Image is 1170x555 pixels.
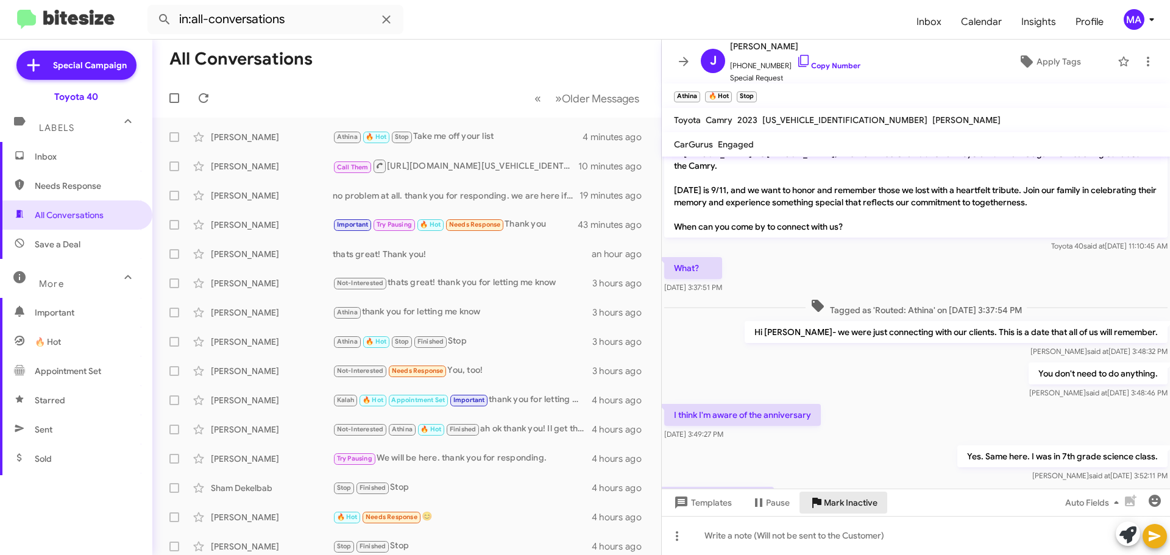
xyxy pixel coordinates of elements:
[1055,492,1133,514] button: Auto Fields
[1032,471,1168,480] span: [PERSON_NAME] [DATE] 3:52:11 PM
[35,394,65,406] span: Starred
[1087,347,1108,356] span: said at
[337,338,358,345] span: Athina
[664,487,774,509] p: Bizarre message really
[35,453,52,465] span: Sold
[592,540,651,553] div: 4 hours ago
[674,115,701,125] span: Toyota
[211,189,333,202] div: [PERSON_NAME]
[1029,388,1168,397] span: [PERSON_NAME] [DATE] 3:48:46 PM
[662,492,742,514] button: Templates
[730,72,860,84] span: Special Request
[333,276,592,290] div: thats great! thank you for letting me know
[333,393,592,407] div: thank you for letting me know. Ill update your information. If we can do anything for you in the ...
[333,189,580,202] div: no problem at all. thank you for responding. we are here if you ever need anything
[1030,347,1168,356] span: [PERSON_NAME] [DATE] 3:48:32 PM
[147,5,403,34] input: Search
[337,279,384,287] span: Not-Interested
[420,425,441,433] span: 🔥 Hot
[333,539,592,553] div: Stop
[762,115,927,125] span: [US_VEHICLE_IDENTIFICATION_NUMBER]
[907,4,951,40] a: Inbox
[54,91,98,103] div: Toyota 40
[548,86,647,111] button: Next
[333,305,592,319] div: thank you for letting me know
[39,278,64,289] span: More
[211,248,333,260] div: [PERSON_NAME]
[592,482,651,494] div: 4 hours ago
[35,238,80,250] span: Save a Deal
[211,482,333,494] div: Sham Dekelbab
[211,306,333,319] div: [PERSON_NAME]
[766,492,790,514] span: Pause
[333,510,592,524] div: 😊
[592,336,651,348] div: 3 hours ago
[527,86,548,111] button: Previous
[806,299,1027,316] span: Tagged as 'Routed: Athina' on [DATE] 3:37:54 PM
[672,492,732,514] span: Templates
[674,91,700,102] small: Athina
[578,160,651,172] div: 10 minutes ago
[337,542,352,550] span: Stop
[932,115,1001,125] span: [PERSON_NAME]
[1086,388,1107,397] span: said at
[1065,492,1124,514] span: Auto Fields
[1029,362,1168,384] p: You don't need to do anything.
[718,139,754,150] span: Engaged
[337,396,355,404] span: Kalah
[745,321,1168,343] p: Hi [PERSON_NAME]- we were just connecting with our clients. This is a date that all of us will re...
[664,143,1168,238] p: Hi [PERSON_NAME] it's [PERSON_NAME], Internet Director at Ourisman Toyota 40. Thanks again for re...
[420,221,441,228] span: 🔥 Hot
[211,131,333,143] div: [PERSON_NAME]
[453,396,485,404] span: Important
[664,257,722,279] p: What?
[796,61,860,70] a: Copy Number
[534,91,541,106] span: «
[664,283,722,292] span: [DATE] 3:37:51 PM
[35,209,104,221] span: All Conversations
[450,425,477,433] span: Finished
[674,139,713,150] span: CarGurus
[360,484,386,492] span: Finished
[710,51,717,71] span: J
[737,115,757,125] span: 2023
[337,425,384,433] span: Not-Interested
[366,338,386,345] span: 🔥 Hot
[555,91,562,106] span: »
[592,365,651,377] div: 3 hours ago
[592,306,651,319] div: 3 hours ago
[366,133,386,141] span: 🔥 Hot
[580,189,651,202] div: 19 minutes ago
[391,396,445,404] span: Appointment Set
[337,308,358,316] span: Athina
[392,425,413,433] span: Athina
[337,454,372,462] span: Try Pausing
[592,277,651,289] div: 3 hours ago
[705,91,731,102] small: 🔥 Hot
[333,334,592,348] div: Stop
[957,445,1168,467] p: Yes. Same here. I was in 7th grade science class.
[211,277,333,289] div: [PERSON_NAME]
[211,540,333,553] div: [PERSON_NAME]
[1012,4,1066,40] a: Insights
[592,394,651,406] div: 4 hours ago
[377,221,412,228] span: Try Pausing
[35,336,61,348] span: 🔥 Hot
[333,422,592,436] div: ah ok thank you! Il get this updated
[211,160,333,172] div: [PERSON_NAME]
[333,451,592,465] div: We will be here. thank you for responding.
[1037,51,1081,72] span: Apply Tags
[211,336,333,348] div: [PERSON_NAME]
[39,122,74,133] span: Labels
[987,51,1111,72] button: Apply Tags
[333,364,592,378] div: You, too!
[211,394,333,406] div: [PERSON_NAME]
[333,217,578,232] div: Thank you
[211,423,333,436] div: [PERSON_NAME]
[35,180,138,192] span: Needs Response
[169,49,313,69] h1: All Conversations
[337,513,358,521] span: 🔥 Hot
[737,91,757,102] small: Stop
[366,513,417,521] span: Needs Response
